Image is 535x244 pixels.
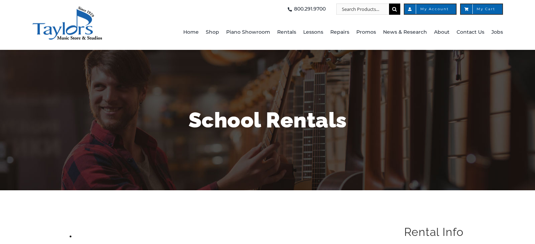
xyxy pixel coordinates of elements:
[434,27,450,38] span: About
[468,7,495,11] span: My Cart
[226,27,270,38] span: Piano Showroom
[491,15,503,50] a: Jobs
[294,4,326,15] span: 800.291.9700
[491,27,503,38] span: Jobs
[404,4,457,15] a: My Account
[434,15,450,50] a: About
[206,27,219,38] span: Shop
[383,27,427,38] span: News & Research
[303,15,323,50] a: Lessons
[286,4,326,15] a: 800.291.9700
[32,5,102,12] a: taylors-music-store-west-chester
[404,225,473,239] h2: Rental Info
[277,15,296,50] a: Rentals
[330,27,349,38] span: Repairs
[206,15,219,50] a: Shop
[336,4,389,15] input: Search Products...
[154,4,503,15] nav: Top Right
[154,15,503,50] nav: Main Menu
[183,27,199,38] span: Home
[457,27,484,38] span: Contact Us
[457,15,484,50] a: Contact Us
[412,7,449,11] span: My Account
[183,15,199,50] a: Home
[356,27,376,38] span: Promos
[277,27,296,38] span: Rentals
[383,15,427,50] a: News & Research
[389,4,400,15] input: Search
[226,15,270,50] a: Piano Showroom
[62,105,473,135] h1: School Rentals
[356,15,376,50] a: Promos
[303,27,323,38] span: Lessons
[330,15,349,50] a: Repairs
[460,4,503,15] a: My Cart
